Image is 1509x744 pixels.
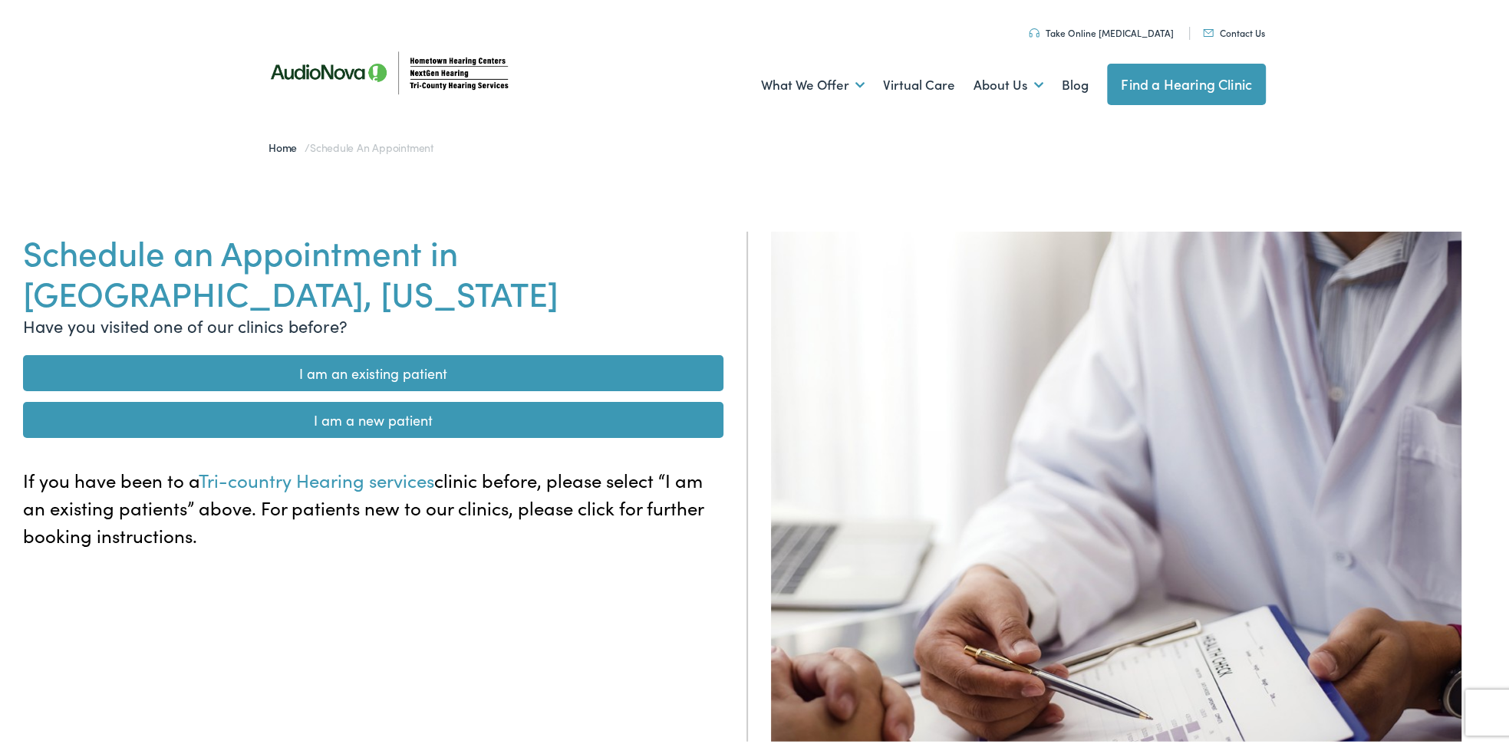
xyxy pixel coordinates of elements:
[1029,26,1039,35] img: utility icon
[23,353,723,389] a: I am an existing patient
[883,54,955,111] a: Virtual Care
[1107,61,1266,103] a: Find a Hearing Clinic
[23,311,723,336] p: Have you visited one of our clinics before?
[1203,24,1265,37] a: Contact Us
[269,137,305,153] a: Home
[23,229,723,311] h1: Schedule an Appointment in [GEOGRAPHIC_DATA], [US_STATE]
[23,464,723,547] p: If you have been to a clinic before, please select “I am an existing patients” above. For patient...
[974,54,1043,111] a: About Us
[199,465,434,490] span: Tri-country Hearing services
[269,137,433,153] span: /
[23,400,723,436] a: I am a new patient
[1062,54,1089,111] a: Blog
[310,137,433,153] span: Schedule an Appointment
[1203,27,1214,35] img: utility icon
[761,54,865,111] a: What We Offer
[1029,24,1174,37] a: Take Online [MEDICAL_DATA]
